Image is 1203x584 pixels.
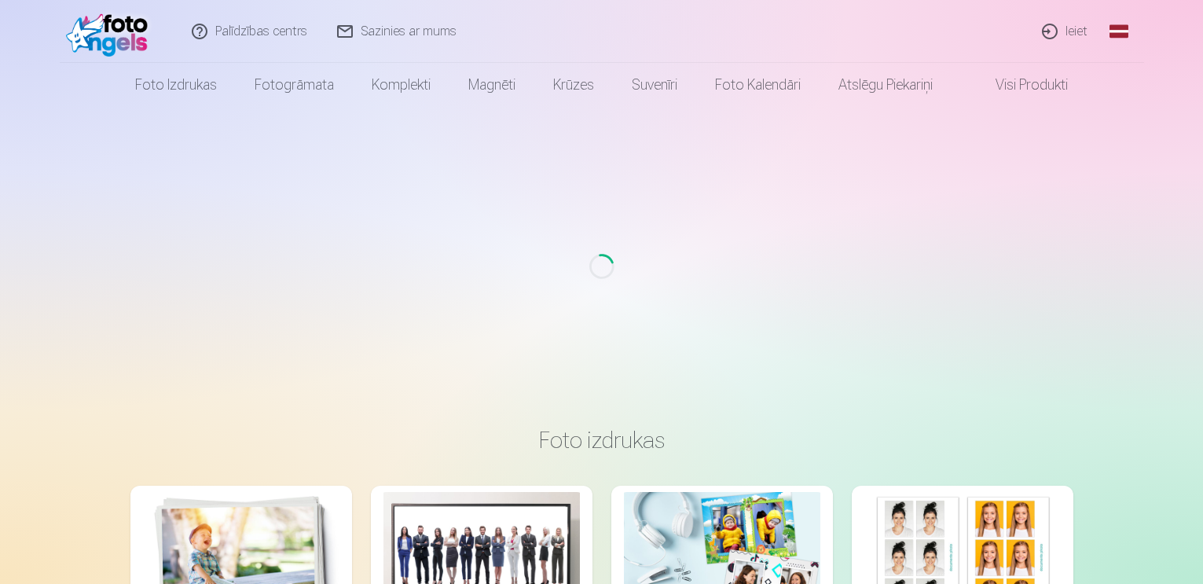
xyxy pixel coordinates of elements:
a: Suvenīri [613,63,696,107]
a: Visi produkti [952,63,1087,107]
a: Krūzes [534,63,613,107]
img: /fa1 [66,6,156,57]
a: Atslēgu piekariņi [820,63,952,107]
a: Fotogrāmata [236,63,353,107]
a: Foto izdrukas [116,63,236,107]
a: Magnēti [449,63,534,107]
a: Komplekti [353,63,449,107]
h3: Foto izdrukas [143,426,1061,454]
a: Foto kalendāri [696,63,820,107]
